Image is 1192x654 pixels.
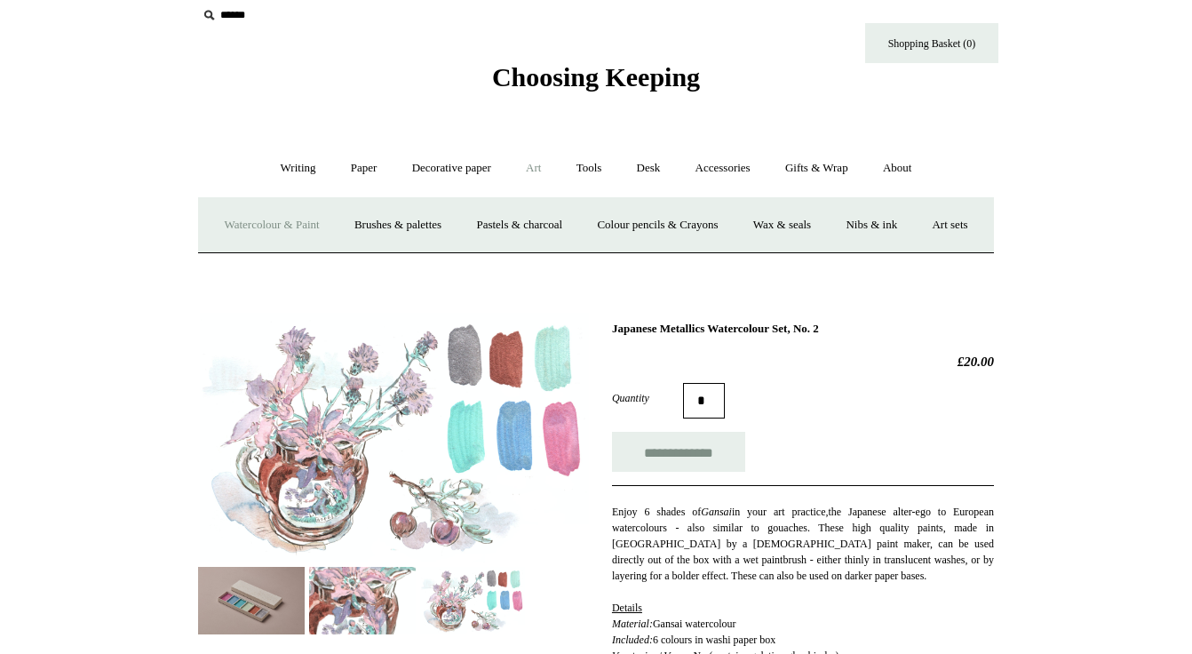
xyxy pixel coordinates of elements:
[510,145,557,192] a: Art
[560,145,618,192] a: Tools
[825,506,828,518] em: ,
[492,62,700,92] span: Choosing Keeping
[309,567,416,634] img: Japanese Metallics Watercolour Set, No. 2
[612,634,653,646] em: Included:
[621,145,677,192] a: Desk
[612,390,683,406] label: Quantity
[769,145,864,192] a: Gifts & Wrap
[612,354,994,370] h2: £20.00
[867,145,928,192] a: About
[612,618,653,630] em: Material:
[916,202,983,249] a: Art sets
[737,202,827,249] a: Wax & seals
[335,145,393,192] a: Paper
[830,202,913,249] a: Nibs & ink
[198,313,596,562] img: Japanese Metallics Watercolour Set, No. 2
[865,23,998,63] a: Shopping Basket (0)
[612,322,994,336] h1: Japanese Metallics Watercolour Set, No. 2
[701,506,732,518] em: Gansai
[679,145,767,192] a: Accessories
[492,76,700,89] a: Choosing Keeping
[208,202,335,249] a: Watercolour & Paint
[198,567,305,634] img: Japanese Metallics Watercolour Set, No. 2
[612,506,701,518] span: Enjoy 6 shades of
[460,202,578,249] a: Pastels & charcoal
[396,145,507,192] a: Decorative paper
[338,202,457,249] a: Brushes & palettes
[265,145,332,192] a: Writing
[732,506,826,518] span: in your art practice
[420,567,527,634] img: Japanese Metallics Watercolour Set, No. 2
[581,202,734,249] a: Colour pencils & Crayons
[612,602,642,614] span: Details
